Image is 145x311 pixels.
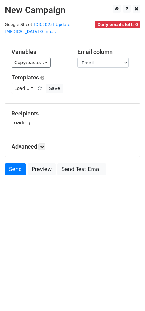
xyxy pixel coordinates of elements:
small: Google Sheet: [5,22,70,34]
a: Templates [12,74,39,81]
button: Save [46,84,63,93]
a: Load... [12,84,36,93]
a: Send [5,163,26,175]
span: Daily emails left: 0 [95,21,140,28]
h2: New Campaign [5,5,140,16]
a: Copy/paste... [12,58,51,68]
a: Preview [28,163,56,175]
h5: Advanced [12,143,133,150]
h5: Email column [77,48,134,56]
a: Send Test Email [57,163,106,175]
h5: Recipients [12,110,133,117]
h5: Variables [12,48,68,56]
a: Daily emails left: 0 [95,22,140,27]
a: [Q3.2025] Update [MEDICAL_DATA] G info... [5,22,70,34]
div: Loading... [12,110,133,127]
